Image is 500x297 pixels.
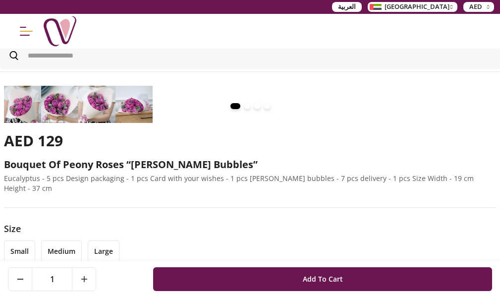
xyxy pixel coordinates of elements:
button: [GEOGRAPHIC_DATA] [368,2,457,12]
button: Add To Cart [153,267,492,291]
p: Eucalyptus - 5 pcs Design packaging - 1 pcs Card with your wishes - 1 pcs [PERSON_NAME] bubbles -... [4,174,496,193]
span: 1 [32,268,72,291]
img: Bouquet of peony roses “Misty Bubbles” undefined--3 [115,86,153,123]
img: Nigwa-uae-gifts [43,14,77,49]
img: Bouquet of peony roses “Misty Bubbles” undefined--0 [4,86,41,123]
span: AED [469,2,482,12]
span: AED 129 [4,130,63,151]
button: Menu [10,27,43,36]
img: Bouquet of peony roses “Misty Bubbles” undefined--1 [41,86,78,123]
li: small [4,240,35,262]
span: [GEOGRAPHIC_DATA] [385,2,449,12]
li: large [88,240,119,262]
li: medium [41,240,82,262]
img: Arabic_dztd3n.png [370,4,382,10]
span: العربية [338,2,356,12]
h2: Bouquet of peony roses “[PERSON_NAME] Bubbles” [4,158,496,172]
h3: Size [4,222,496,236]
button: AED [463,2,494,12]
img: Bouquet of peony roses “Misty Bubbles” undefined--2 [78,86,115,123]
span: Add To Cart [303,270,343,288]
